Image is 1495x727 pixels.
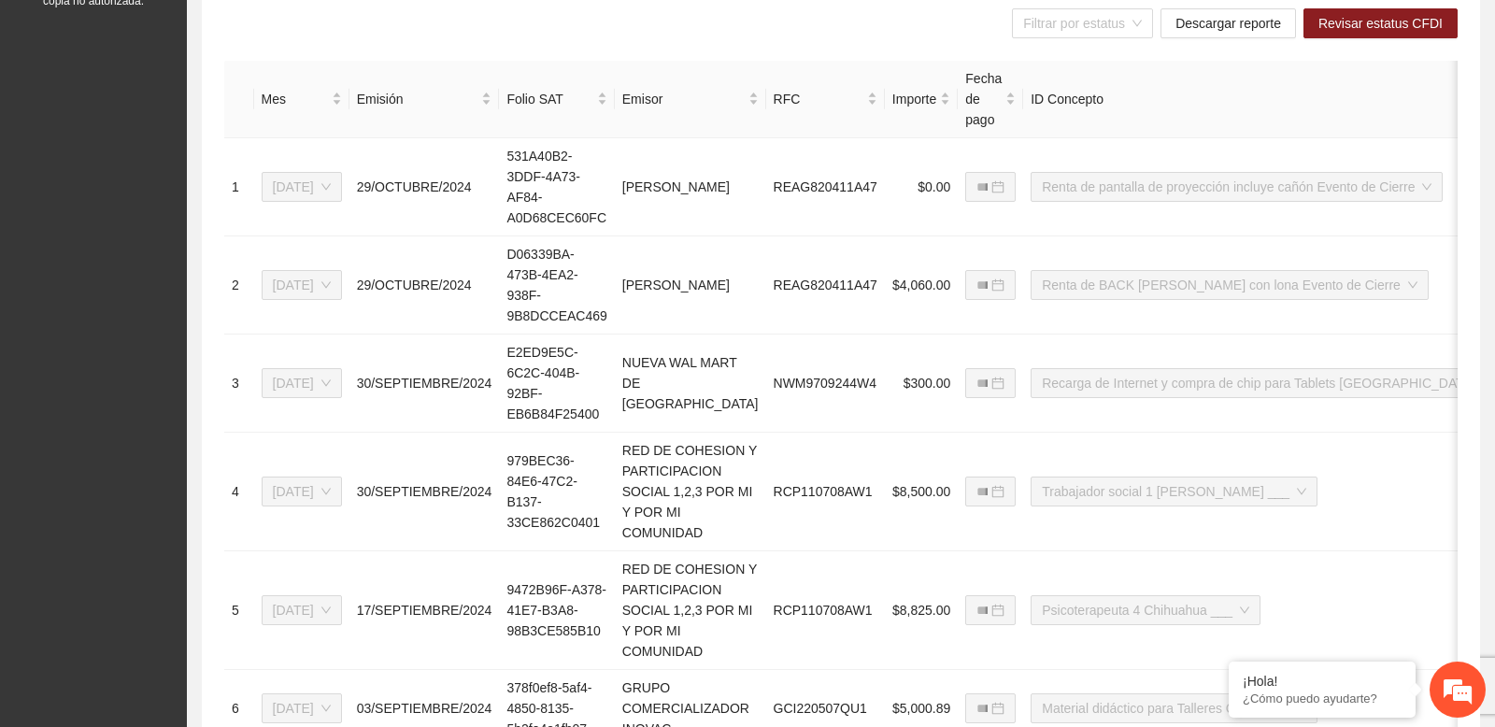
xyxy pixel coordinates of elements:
[622,89,745,109] span: Emisor
[349,551,500,670] td: 17/SEPTIEMBRE/2024
[615,236,766,335] td: [PERSON_NAME]
[349,138,500,236] td: 29/OCTUBRE/2024
[958,61,1023,138] th: Fecha de pago
[615,335,766,433] td: NUEVA WAL MART DE [GEOGRAPHIC_DATA]
[499,551,614,670] td: 9472B96F-A378-41E7-B3A8-98B3CE585B10
[499,335,614,433] td: E2ED9E5C-6C2C-404B-92BF-EB6B84F25400
[9,510,356,576] textarea: Escriba su mensaje y pulse “Intro”
[774,89,863,109] span: RFC
[766,433,885,551] td: RCP110708AW1
[499,236,614,335] td: D06339BA-473B-4EA2-938F-9B8DCCEAC469
[357,89,478,109] span: Emisión
[1042,173,1431,201] span: Renta de pantalla de proyección incluye cañón Evento de Cierre
[1243,674,1402,689] div: ¡Hola!
[224,138,254,236] td: 1
[1175,13,1281,34] span: Descargar reporte
[1042,369,1492,397] span: Recarga de Internet y compra de chip para Tablets Chihuahua
[885,61,958,138] th: Importe
[885,138,958,236] td: $0.00
[1042,478,1306,506] span: Trabajador social 1 Cuauhtémoc ___
[273,369,331,397] span: Septiembre 2024
[1042,694,1305,722] span: Material didáctico para Talleres Chihuahua
[965,68,1002,130] span: Fecha de pago
[349,61,500,138] th: Emisión
[1318,13,1443,34] span: Revisar estatus CFDI
[885,551,958,670] td: $8,825.00
[1243,691,1402,706] p: ¿Cómo puedo ayudarte?
[766,138,885,236] td: REAG820411A47
[224,433,254,551] td: 4
[108,249,258,438] span: Estamos en línea.
[254,61,349,138] th: Mes
[499,138,614,236] td: 531A40B2-3DDF-4A73-AF84-A0D68CEC60FC
[224,236,254,335] td: 2
[1160,8,1296,38] button: Descargar reporte
[892,89,936,109] span: Importe
[766,335,885,433] td: NWM9709244W4
[1031,89,1489,109] span: ID Concepto
[273,694,331,722] span: Septiembre 2024
[349,433,500,551] td: 30/SEPTIEMBRE/2024
[766,551,885,670] td: RCP110708AW1
[615,551,766,670] td: RED DE COHESION Y PARTICIPACION SOCIAL 1,2,3 POR MI Y POR MI COMUNIDAD
[766,61,885,138] th: RFC
[885,433,958,551] td: $8,500.00
[885,236,958,335] td: $4,060.00
[262,89,328,109] span: Mes
[97,95,314,120] div: Chatee con nosotros ahora
[1303,8,1458,38] button: Revisar estatus CFDI
[273,596,331,624] span: Septiembre 2024
[349,236,500,335] td: 29/OCTUBRE/2024
[615,138,766,236] td: [PERSON_NAME]
[1042,271,1417,299] span: Renta de BACK de madera con lona Evento de Cierre
[499,61,614,138] th: Folio SAT
[273,478,331,506] span: Septiembre 2024
[224,335,254,433] td: 3
[1042,596,1249,624] span: Psicoterapeuta 4 Chihuahua ___
[349,335,500,433] td: 30/SEPTIEMBRE/2024
[273,271,331,299] span: Agosto 2024
[766,236,885,335] td: REAG820411A47
[224,551,254,670] td: 5
[306,9,351,54] div: Minimizar ventana de chat en vivo
[506,89,592,109] span: Folio SAT
[615,433,766,551] td: RED DE COHESION Y PARTICIPACION SOCIAL 1,2,3 POR MI Y POR MI COMUNIDAD
[885,335,958,433] td: $300.00
[615,61,766,138] th: Emisor
[499,433,614,551] td: 979BEC36-84E6-47C2-B137-33CE862C0401
[273,173,331,201] span: Agosto 2024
